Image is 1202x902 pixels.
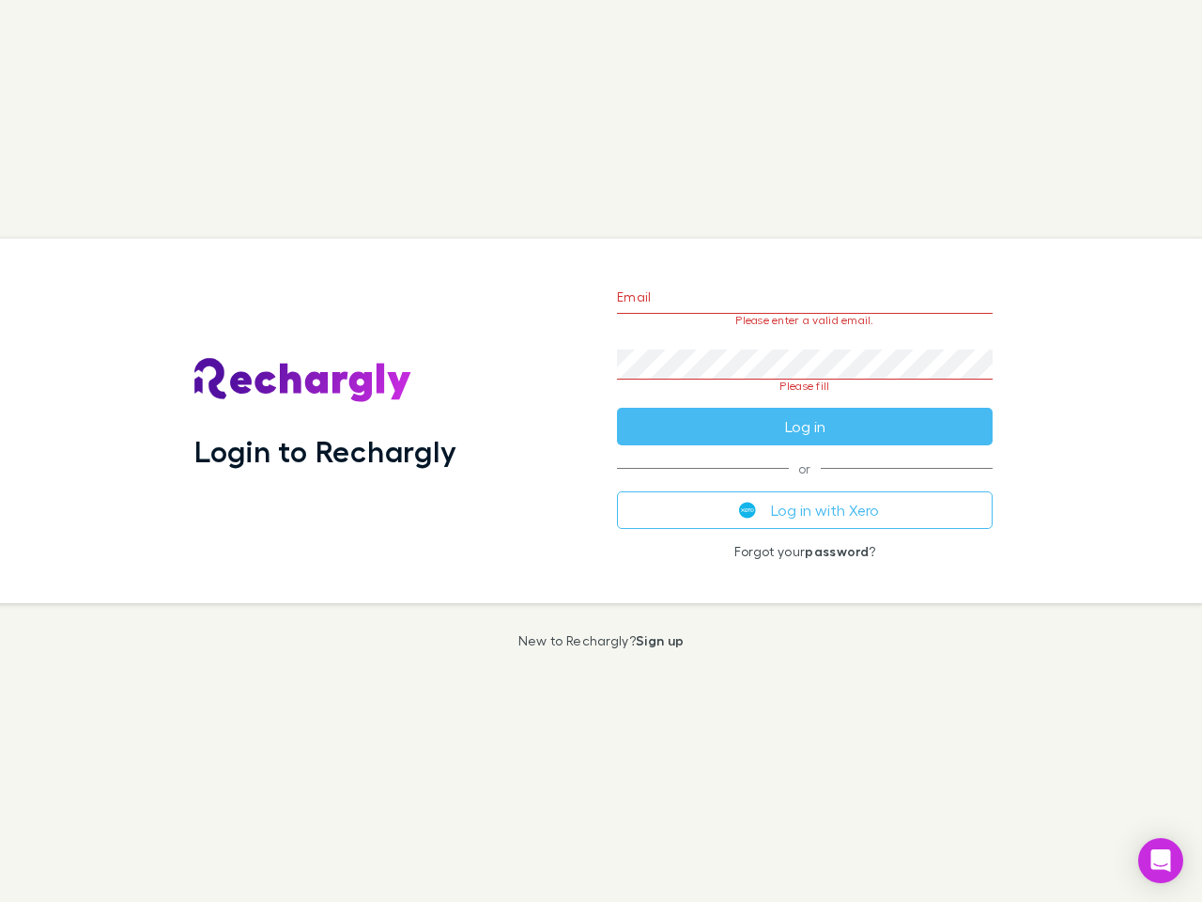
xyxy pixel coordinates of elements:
img: Rechargly's Logo [194,358,412,403]
a: Sign up [636,632,684,648]
span: or [617,468,993,469]
button: Log in [617,408,993,445]
div: Open Intercom Messenger [1138,838,1183,883]
p: Please enter a valid email. [617,314,993,327]
p: Please fill [617,380,993,393]
h1: Login to Rechargly [194,433,456,469]
p: Forgot your ? [617,544,993,559]
button: Log in with Xero [617,491,993,529]
p: New to Rechargly? [518,633,685,648]
img: Xero's logo [739,502,756,519]
a: password [805,543,869,559]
